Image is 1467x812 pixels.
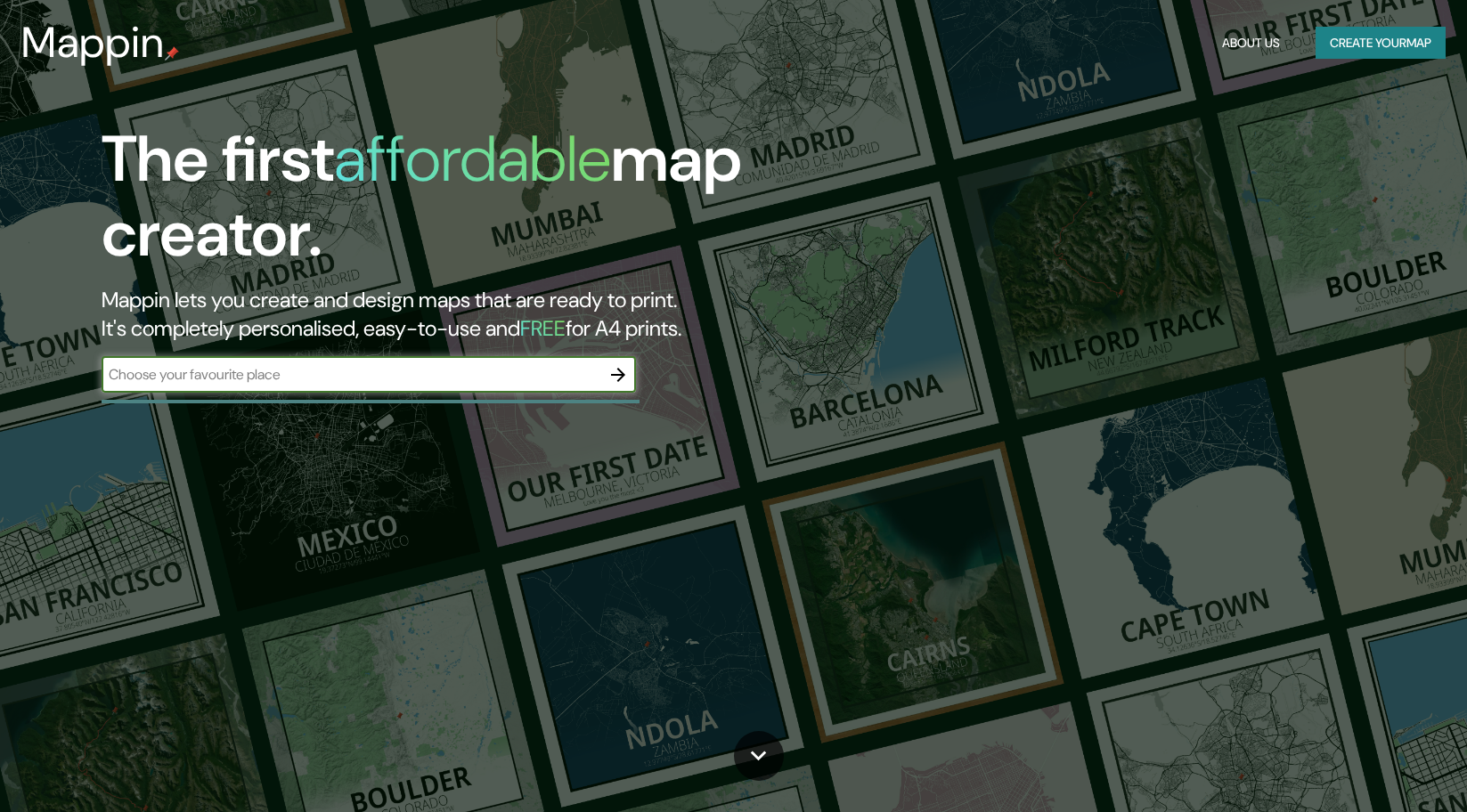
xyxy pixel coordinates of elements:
img: mappin-pin [165,46,179,61]
h5: FREE [520,314,566,342]
h1: The first map creator. [102,122,835,286]
h3: Mappin [21,18,165,68]
button: About Us [1215,27,1287,60]
h1: affordable [334,118,611,200]
button: Create yourmap [1316,27,1446,60]
input: Choose your favourite place [102,364,600,385]
h2: Mappin lets you create and design maps that are ready to print. It's completely personalised, eas... [102,286,835,343]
